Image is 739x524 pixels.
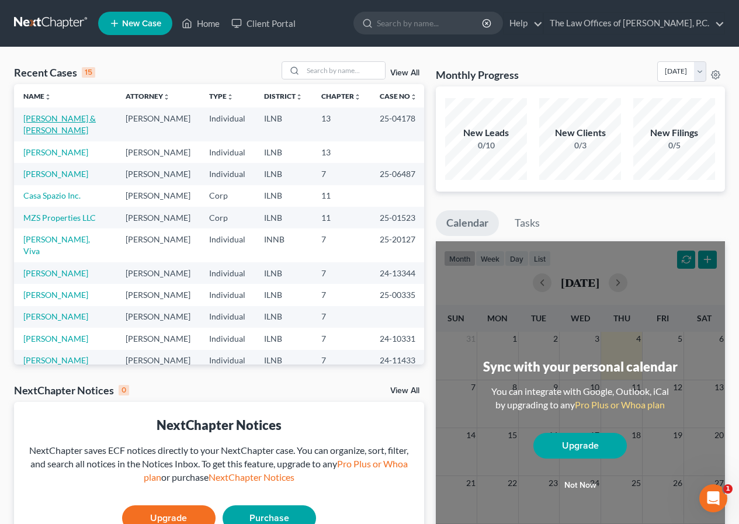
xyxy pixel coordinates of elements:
[575,399,665,410] a: Pro Plus or Whoa plan
[200,262,255,284] td: Individual
[445,140,527,151] div: 0/10
[200,306,255,328] td: Individual
[23,113,96,135] a: [PERSON_NAME] & [PERSON_NAME]
[436,210,499,236] a: Calendar
[312,185,370,207] td: 11
[23,444,415,484] div: NextChapter saves ECF notices directly to your NextChapter case. You can organize, sort, filter, ...
[370,350,426,372] td: 24-11433
[44,93,51,100] i: unfold_more
[144,458,408,483] a: Pro Plus or Whoa plan
[116,107,200,141] td: [PERSON_NAME]
[380,92,417,100] a: Case Nounfold_more
[200,328,255,349] td: Individual
[227,93,234,100] i: unfold_more
[116,141,200,163] td: [PERSON_NAME]
[255,328,312,349] td: ILNB
[312,141,370,163] td: 13
[23,190,81,200] a: Casa Spazio Inc.
[116,328,200,349] td: [PERSON_NAME]
[200,284,255,306] td: Individual
[23,213,96,223] a: MZS Properties LLC
[23,416,415,434] div: NextChapter Notices
[23,355,88,365] a: [PERSON_NAME]
[699,484,727,512] iframe: Intercom live chat
[633,140,715,151] div: 0/5
[312,262,370,284] td: 7
[126,92,170,100] a: Attorneyunfold_more
[255,306,312,328] td: ILNB
[23,311,88,321] a: [PERSON_NAME]
[370,284,426,306] td: 25-00335
[122,19,161,28] span: New Case
[23,169,88,179] a: [PERSON_NAME]
[390,387,419,395] a: View All
[312,207,370,228] td: 11
[377,12,484,34] input: Search by name...
[354,93,361,100] i: unfold_more
[225,13,301,34] a: Client Portal
[370,207,426,228] td: 25-01523
[487,385,674,412] div: You can integrate with Google, Outlook, iCal by upgrading to any
[116,306,200,328] td: [PERSON_NAME]
[264,92,303,100] a: Districtunfold_more
[209,92,234,100] a: Typeunfold_more
[23,268,88,278] a: [PERSON_NAME]
[200,141,255,163] td: Individual
[200,350,255,372] td: Individual
[119,385,129,395] div: 0
[23,234,90,256] a: [PERSON_NAME], Viva
[255,163,312,185] td: ILNB
[23,147,88,157] a: [PERSON_NAME]
[504,13,543,34] a: Help
[312,328,370,349] td: 7
[116,207,200,228] td: [PERSON_NAME]
[312,228,370,262] td: 7
[370,107,426,141] td: 25-04178
[504,210,550,236] a: Tasks
[303,62,385,79] input: Search by name...
[255,141,312,163] td: ILNB
[200,207,255,228] td: Corp
[321,92,361,100] a: Chapterunfold_more
[539,140,621,151] div: 0/3
[255,185,312,207] td: ILNB
[200,228,255,262] td: Individual
[312,350,370,372] td: 7
[255,284,312,306] td: ILNB
[312,284,370,306] td: 7
[533,433,627,459] a: Upgrade
[483,358,678,376] div: Sync with your personal calendar
[14,383,129,397] div: NextChapter Notices
[176,13,225,34] a: Home
[296,93,303,100] i: unfold_more
[370,328,426,349] td: 24-10331
[116,163,200,185] td: [PERSON_NAME]
[390,69,419,77] a: View All
[544,13,724,34] a: The Law Offices of [PERSON_NAME], P.C.
[116,284,200,306] td: [PERSON_NAME]
[116,228,200,262] td: [PERSON_NAME]
[23,290,88,300] a: [PERSON_NAME]
[255,262,312,284] td: ILNB
[255,207,312,228] td: ILNB
[312,163,370,185] td: 7
[370,163,426,185] td: 25-06487
[200,185,255,207] td: Corp
[312,306,370,328] td: 7
[723,484,733,494] span: 1
[255,350,312,372] td: ILNB
[116,350,200,372] td: [PERSON_NAME]
[436,68,519,82] h3: Monthly Progress
[533,474,627,497] button: Not now
[23,334,88,343] a: [PERSON_NAME]
[163,93,170,100] i: unfold_more
[82,67,95,78] div: 15
[14,65,95,79] div: Recent Cases
[370,228,426,262] td: 25-20127
[200,163,255,185] td: Individual
[445,126,527,140] div: New Leads
[255,107,312,141] td: ILNB
[116,185,200,207] td: [PERSON_NAME]
[633,126,715,140] div: New Filings
[209,471,294,483] a: NextChapter Notices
